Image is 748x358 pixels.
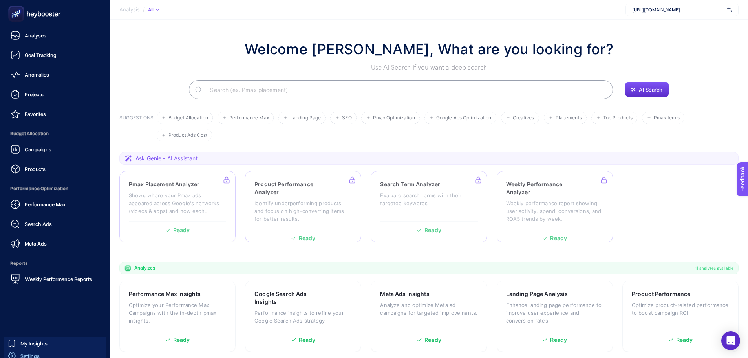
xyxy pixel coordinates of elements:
[380,290,429,298] h3: Meta Ads Insights
[625,82,669,97] button: AI Search
[25,32,46,39] span: Analyses
[119,115,154,141] h3: SUGGESTIONS
[380,301,477,317] p: Analyze and optimize Meta ad campaigns for targeted improvements.
[727,6,732,14] img: svg%3e
[6,28,104,43] a: Analyses
[695,265,733,271] span: 11 analyzes available
[119,171,236,242] a: Pmax Placement AnalyzerShows where your Pmax ads appeared across Google's networks (videos & apps...
[25,201,66,207] span: Performance Max
[6,236,104,252] a: Meta Ads
[245,171,361,242] a: Product Performance AnalyzerIdentify underperforming products and focus on high-converting items ...
[721,331,740,350] div: Open Intercom Messenger
[6,86,104,102] a: Projects
[254,309,352,325] p: Performance insights to refine your Google Search Ads strategy.
[639,86,662,93] span: AI Search
[603,115,633,121] span: Top Products
[550,337,567,343] span: Ready
[129,301,226,325] p: Optimize your Performance Max Campaigns with the in-depth pmax insights.
[6,181,104,196] span: Performance Optimization
[6,47,104,63] a: Goal Tracking
[436,115,492,121] span: Google Ads Optimization
[424,337,441,343] span: Ready
[506,301,604,325] p: Enhance landing page performance to improve user experience and conversion rates.
[254,290,327,306] h3: Google Search Ads Insights
[342,115,351,121] span: SEO
[25,166,46,172] span: Products
[143,6,145,13] span: /
[6,67,104,83] a: Anomalies
[204,79,607,101] input: Search
[25,111,46,117] span: Favorites
[373,115,415,121] span: Pmax Optimization
[632,7,724,13] span: [URL][DOMAIN_NAME]
[25,72,49,78] span: Anomalies
[245,39,613,60] h1: Welcome [PERSON_NAME], What are you looking for?
[632,290,691,298] h3: Product Performance
[168,132,207,138] span: Product Ads Cost
[622,281,739,352] a: Product PerformanceOptimize product-related performance to boost campaign ROI.Ready
[129,290,201,298] h3: Performance Max Insights
[25,221,52,227] span: Search Ads
[497,171,613,242] a: Weekly Performance AnalyzerWeekly performance report showing user activity, spend, conversions, a...
[148,7,159,13] div: All
[6,126,104,141] span: Budget Allocation
[497,281,613,352] a: Landing Page AnalysisEnhance landing page performance to improve user experience and conversion r...
[25,146,51,152] span: Campaigns
[25,52,57,58] span: Goal Tracking
[506,290,568,298] h3: Landing Page Analysis
[371,281,487,352] a: Meta Ads InsightsAnalyze and optimize Meta ad campaigns for targeted improvements.Ready
[245,281,361,352] a: Google Search Ads InsightsPerformance insights to refine your Google Search Ads strategy.Ready
[135,154,198,162] span: Ask Genie - AI Assistant
[4,337,106,350] a: My Insights
[6,216,104,232] a: Search Ads
[168,115,208,121] span: Budget Allocation
[6,196,104,212] a: Performance Max
[556,115,582,121] span: Placements
[676,337,693,343] span: Ready
[229,115,269,121] span: Performance Max
[173,337,190,343] span: Ready
[6,106,104,122] a: Favorites
[134,265,155,271] span: Analyzes
[245,63,613,72] p: Use AI Search if you want a deep search
[6,255,104,271] span: Reports
[6,141,104,157] a: Campaigns
[632,301,729,317] p: Optimize product-related performance to boost campaign ROI.
[290,115,321,121] span: Landing Page
[25,91,44,97] span: Projects
[25,276,92,282] span: Weekly Performance Reports
[513,115,534,121] span: Creatives
[6,161,104,177] a: Products
[25,241,47,247] span: Meta Ads
[119,7,140,13] span: Analysis
[6,271,104,287] a: Weekly Performance Reports
[20,340,48,347] span: My Insights
[5,2,30,9] span: Feedback
[371,171,487,242] a: Search Term AnalyzerEvaluate search terms with their targeted keywordsReady
[654,115,680,121] span: Pmax terms
[119,281,236,352] a: Performance Max InsightsOptimize your Performance Max Campaigns with the in-depth pmax insights.R...
[299,337,316,343] span: Ready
